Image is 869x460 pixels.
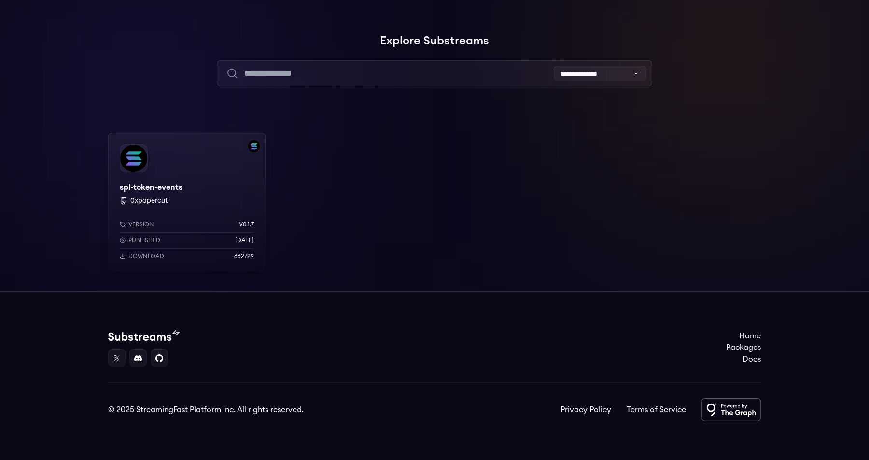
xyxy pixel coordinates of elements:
a: Filter by solana networkspl-token-eventsspl-token-events 0xpapercutVersionv0.1.7Published[DATE]Do... [108,133,266,272]
p: Download [128,252,164,260]
a: Docs [726,353,761,365]
a: Privacy Policy [561,404,611,416]
button: 0xpapercut [130,196,168,206]
div: © 2025 StreamingFast Platform Inc. All rights reserved. [108,404,304,416]
a: Home [726,330,761,342]
a: Terms of Service [627,404,686,416]
h1: Explore Substreams [108,31,761,51]
img: Filter by solana network [248,140,260,152]
a: Packages [726,342,761,353]
img: Powered by The Graph [701,398,761,421]
p: v0.1.7 [239,221,254,228]
img: Substream's logo [108,330,180,342]
p: Published [128,237,160,244]
p: [DATE] [235,237,254,244]
p: 662729 [234,252,254,260]
p: Version [128,221,154,228]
